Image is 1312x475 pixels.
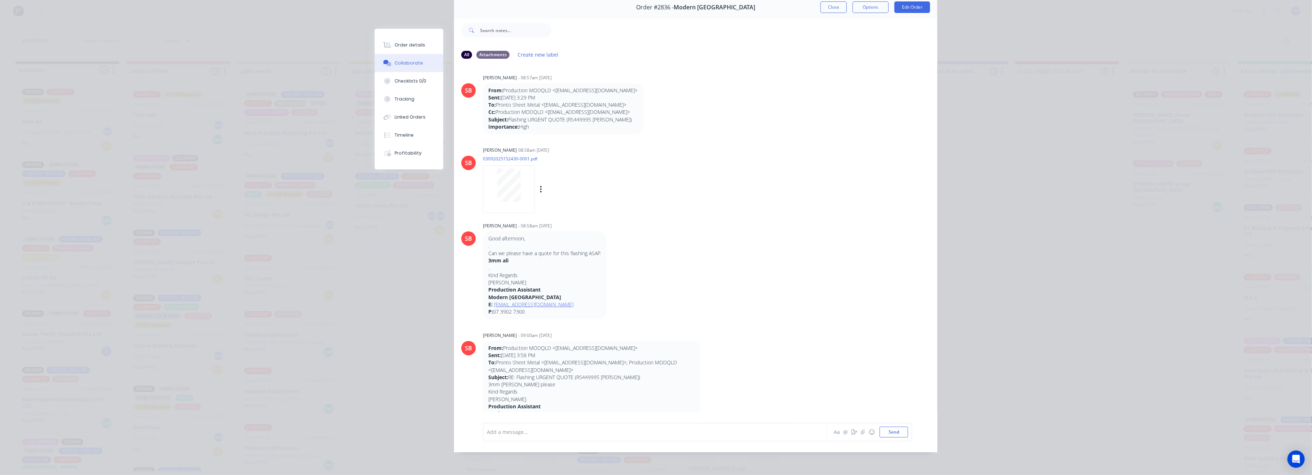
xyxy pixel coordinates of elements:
[488,301,493,308] strong: E:
[488,87,503,94] strong: From:
[375,108,443,126] button: Linked Orders
[488,286,541,293] strong: Production Assistant
[476,51,510,59] div: Attachments
[465,234,472,243] div: SB
[483,147,517,154] div: [PERSON_NAME]
[514,50,562,59] button: Create new label
[1287,450,1305,468] div: Open Intercom Messenger
[461,51,472,59] div: All
[488,250,601,257] p: Can we please have a quote for this flashing ASAP.
[636,4,674,11] span: Order #2836 -
[395,150,422,156] div: Profitability
[488,294,561,301] strong: Modern [GEOGRAPHIC_DATA]
[494,301,573,308] a: [EMAIL_ADDRESS][DOMAIN_NAME]
[395,60,423,66] div: Collaborate
[867,428,876,436] button: ☺
[395,132,414,138] div: Timeline
[841,428,850,436] button: @
[465,344,472,352] div: SB
[488,123,519,130] strong: Importance:
[488,345,503,351] strong: From:
[375,72,443,90] button: Checklists 0/0
[483,332,517,339] div: [PERSON_NAME]
[853,1,889,13] button: Options
[375,126,443,144] button: Timeline
[488,374,508,381] strong: Subject:
[488,235,601,242] p: Good afternoon,
[483,156,615,162] p: 03092025152430-0001.pdf
[518,147,549,154] div: 08:58am [DATE]
[488,272,601,279] p: Kind Regards
[488,381,695,388] p: 3mm [PERSON_NAME] please
[894,1,930,13] button: Edit Order
[375,144,443,162] button: Profitability
[465,159,472,167] div: SB
[395,114,426,120] div: Linked Orders
[375,90,443,108] button: Tracking
[488,403,541,410] strong: Production Assistant
[395,78,427,84] div: Checklists 0/0
[488,388,695,395] p: Kind Regards
[488,345,695,381] p: Production MODQLD <[EMAIL_ADDRESS][DOMAIN_NAME]> [DATE] 3:58 PM Pronto Sheet Metal <[EMAIL_ADDRES...
[674,4,755,11] span: Modern [GEOGRAPHIC_DATA]
[488,108,496,115] strong: Cc:
[488,308,601,315] p: 07 3902 7300
[488,257,508,264] strong: 3mm ali
[488,352,501,359] strong: Sent:
[488,116,508,123] strong: Subject:
[488,87,638,131] p: Production MODQLD <[EMAIL_ADDRESS][DOMAIN_NAME]> [DATE] 3:29 PM Pronto Sheet Metal <[EMAIL_ADDRES...
[488,279,601,286] p: [PERSON_NAME]
[483,223,517,229] div: [PERSON_NAME]
[483,75,517,81] div: [PERSON_NAME]
[880,427,908,438] button: Send
[820,1,847,13] button: Close
[488,308,493,315] strong: P:
[518,332,552,339] div: - 09:00am [DATE]
[488,94,501,101] strong: Sent:
[395,42,426,48] div: Order details
[480,23,551,37] input: Search notes...
[395,96,415,102] div: Tracking
[375,36,443,54] button: Order details
[465,86,472,95] div: SB
[518,75,552,81] div: - 08:57am [DATE]
[488,243,601,250] p: .
[488,410,561,417] strong: Modern [GEOGRAPHIC_DATA]
[518,223,552,229] div: - 08:58am [DATE]
[488,265,601,272] p: .
[488,101,496,108] strong: To:
[488,396,695,403] p: [PERSON_NAME]
[375,54,443,72] button: Collaborate
[833,428,841,436] button: Aa
[488,359,496,366] strong: To:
